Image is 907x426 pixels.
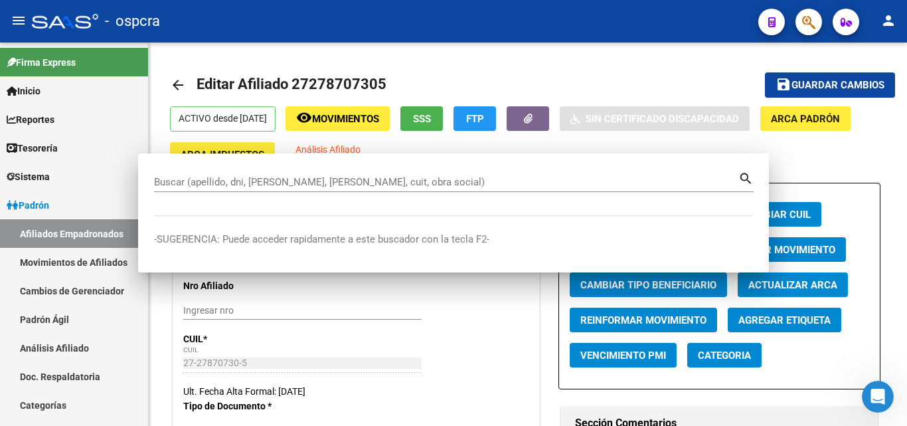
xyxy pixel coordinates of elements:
[726,244,835,256] span: Agregar Movimiento
[7,169,50,184] span: Sistema
[170,106,276,132] p: ACTIVO desde [DATE]
[7,55,76,70] span: Firma Express
[7,198,49,213] span: Padrón
[183,384,529,399] div: Ult. Fecha Alta Formal: [DATE]
[183,332,287,346] p: CUIL
[580,350,666,362] span: Vencimiento PMI
[154,232,753,247] p: -SUGERENCIA: Puede acceder rapidamente a este buscador con la tecla F2-
[295,144,361,155] span: Análisis Afiliado
[698,350,751,362] span: Categoria
[11,13,27,29] mat-icon: menu
[413,113,431,125] span: SSS
[181,149,264,161] span: ARCA Impuestos
[105,7,160,36] span: - ospcra
[183,399,287,413] p: Tipo de Documento *
[466,113,484,125] span: FTP
[791,80,884,92] span: Guardar cambios
[748,279,837,291] span: Actualizar ARCA
[862,381,894,413] iframe: Intercom live chat
[880,13,896,29] mat-icon: person
[771,113,840,125] span: ARCA Padrón
[296,110,312,126] mat-icon: remove_red_eye
[586,113,739,125] span: Sin Certificado Discapacidad
[742,209,811,221] span: Cambiar CUIL
[170,77,186,93] mat-icon: arrow_back
[7,84,41,98] span: Inicio
[183,278,287,293] p: Nro Afiliado
[7,141,58,156] span: Tesorería
[312,113,379,125] span: Movimientos
[738,314,831,326] span: Agregar Etiqueta
[7,112,54,127] span: Reportes
[580,314,706,326] span: Reinformar Movimiento
[738,169,754,185] mat-icon: search
[197,76,386,92] span: Editar Afiliado 27278707305
[580,279,716,291] span: Cambiar Tipo Beneficiario
[776,76,791,92] mat-icon: save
